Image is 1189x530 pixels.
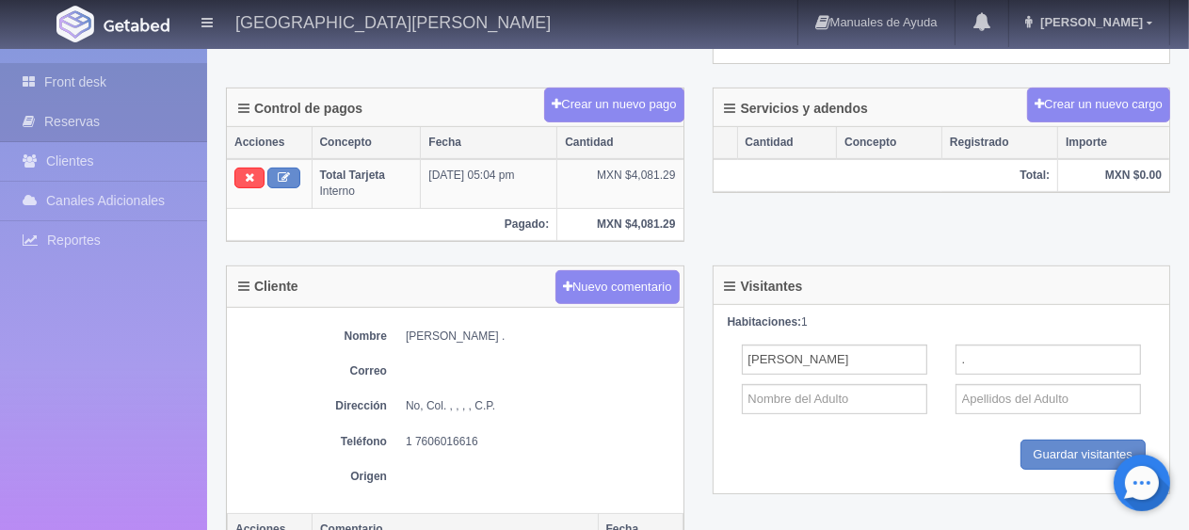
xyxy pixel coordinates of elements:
strong: Habitaciones: [728,315,802,329]
th: Concepto [312,127,421,159]
dd: 1 7606016616 [406,434,674,450]
b: Total Tarjeta [320,169,386,182]
th: Cantidad [737,127,837,159]
button: Crear un nuevo cargo [1027,88,1170,122]
dt: Nombre [236,329,387,345]
img: Getabed [104,18,169,32]
input: Apellidos del Adulto [956,384,1141,414]
h4: Control de pagos [238,102,362,116]
dd: [PERSON_NAME] . [406,329,674,345]
span: [PERSON_NAME] [1036,15,1143,29]
th: Fecha [421,127,557,159]
td: [DATE] 05:04 pm [421,159,557,208]
input: Nombre del Adulto [742,345,927,375]
img: Getabed [56,6,94,42]
td: MXN $4,081.29 [557,159,683,208]
h4: Servicios y adendos [725,102,868,116]
input: Apellidos del Adulto [956,345,1141,375]
th: MXN $0.00 [1058,159,1169,192]
th: Importe [1058,127,1169,159]
dt: Teléfono [236,434,387,450]
dt: Dirección [236,398,387,414]
dt: Correo [236,363,387,379]
th: Registrado [941,127,1057,159]
button: Nuevo comentario [555,270,680,305]
th: Cantidad [557,127,683,159]
th: Acciones [227,127,312,159]
dd: No, Col. , , , , C.P. [406,398,674,414]
th: MXN $4,081.29 [557,208,683,240]
h4: Cliente [238,280,298,294]
button: Crear un nuevo pago [544,88,683,122]
td: Interno [312,159,421,208]
dt: Origen [236,469,387,485]
input: Nombre del Adulto [742,384,927,414]
h4: Visitantes [725,280,803,294]
input: Guardar visitantes [1020,440,1147,471]
h4: [GEOGRAPHIC_DATA][PERSON_NAME] [235,9,551,33]
th: Concepto [837,127,942,159]
div: 1 [728,314,1156,330]
th: Pagado: [227,208,557,240]
th: Total: [714,159,1058,192]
